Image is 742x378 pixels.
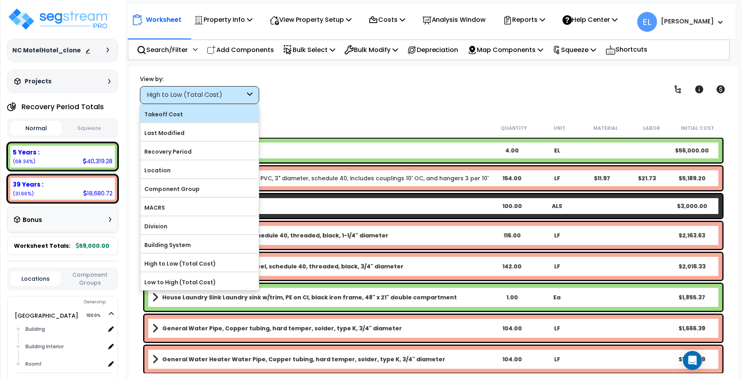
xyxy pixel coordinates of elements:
div: $1,855.37 [670,293,715,301]
div: Shortcuts [601,40,652,60]
p: Reports [503,14,546,25]
b: 39 Years : [13,180,43,189]
a: Assembly Title [152,354,489,365]
div: Add Components [202,40,278,59]
a: Assembly Title [152,230,489,241]
p: Squeeze [553,44,596,55]
p: Bulk Modify [344,44,398,55]
b: 59,000.00 [76,242,109,250]
b: General Gas Pipe, Pipe steel, schedule 40, threaded, black, 1-1/4" diameter [162,231,388,239]
div: LF [534,174,579,182]
b: Rooms HVAC Gas Piping, Pipe steel, schedule 40, threaded, black, 3/4" diameter [162,262,404,270]
p: View Property Setup [270,14,352,25]
button: Normal [10,121,62,135]
div: Building Interior [23,342,105,351]
p: Shortcuts [606,44,648,56]
div: 100.00 [489,202,534,210]
div: $3,000.00 [670,202,715,210]
p: Property Info [194,14,253,25]
div: $11.97 [580,174,625,182]
label: Takeoff Cost [140,108,259,120]
button: Component Groups [65,270,115,287]
div: LF [534,355,579,363]
h3: Projects [25,77,52,85]
div: Ea [534,293,579,301]
p: Depreciation [407,44,458,55]
div: $5,189.20 [670,174,715,182]
div: Depreciation [403,40,463,59]
a: Assembly Title [152,323,489,334]
div: 1.00 [489,293,534,301]
label: MACRS [140,202,259,214]
img: logo_pro_r.png [7,7,111,31]
label: Division [140,220,259,232]
p: Analysis Window [422,14,486,25]
div: 40,319.28 [83,157,113,165]
div: 18,680.72 [83,189,113,197]
a: Assembly Title [152,292,489,303]
div: 154.00 [489,174,534,182]
b: 5 Years : [13,148,39,156]
div: EL [534,147,579,154]
div: 142.00 [489,262,534,270]
div: Building [23,324,105,334]
div: 4.00 [489,147,534,154]
h3: Bonus [23,217,42,224]
div: $21.73 [625,174,670,182]
p: Search/Filter [137,44,188,55]
a: [GEOGRAPHIC_DATA] 100.0% [15,312,78,320]
label: Low to High (Total Cost) [140,276,259,288]
div: 104.00 [489,324,534,332]
div: LF [534,324,579,332]
a: Assembly Title [152,261,489,272]
p: Help Center [563,14,618,25]
label: Recovery Period [140,146,259,158]
div: Open Intercom Messenger [683,351,702,370]
div: $2,016.33 [670,262,715,270]
b: General Water Heater Water Pipe, Copper tubing, hard temper, solder, type K, 3/4" diameter [162,355,445,363]
span: Worksheet Totals: [14,242,70,250]
div: 104.00 [489,355,534,363]
button: Squeeze [64,121,115,135]
button: Locations [10,272,61,286]
b: House Laundry Sink Laundry sink w/trim, PE on CI, black iron frame, 48" x 21" double compartment [162,293,457,301]
small: Labor [643,125,660,131]
a: Individual Item [152,174,489,182]
h3: NC MotelHotel_clone [12,46,81,54]
div: $2,163.63 [670,231,715,239]
div: 116.00 [489,231,534,239]
b: General Water Pipe, Copper tubing, hard temper, solder, type K, 3/4" diameter [162,324,402,332]
div: Room1 [23,359,105,369]
p: Bulk Select [283,44,335,55]
small: Initial Cost [681,125,714,131]
div: View by: [140,75,259,83]
small: (68.34%) [13,158,35,165]
span: EL [637,12,657,32]
p: Costs [369,14,405,25]
b: [PERSON_NAME] [661,17,714,25]
div: Ownership [23,297,118,307]
div: LF [534,262,579,270]
p: Map Components [468,44,544,55]
label: Building System [140,239,259,251]
h4: Recovery Period Totals [21,103,104,111]
small: Quantity [501,125,527,131]
div: $1,666.39 [670,324,715,332]
label: Location [140,164,259,176]
p: Add Components [207,44,274,55]
p: Worksheet [146,14,181,25]
div: LF [534,231,579,239]
label: Last Modified [140,127,259,139]
small: (31.66%) [13,190,34,197]
div: $1,666.39 [670,355,715,363]
small: Material [593,125,618,131]
div: $56,000.00 [670,147,715,154]
label: Component Group [140,183,259,195]
small: Unit [554,125,566,131]
span: 100.0% [86,311,107,320]
label: High to Low (Total Cost) [140,258,259,270]
div: ALS [534,202,579,210]
div: High to Low (Total Cost) [147,91,245,100]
